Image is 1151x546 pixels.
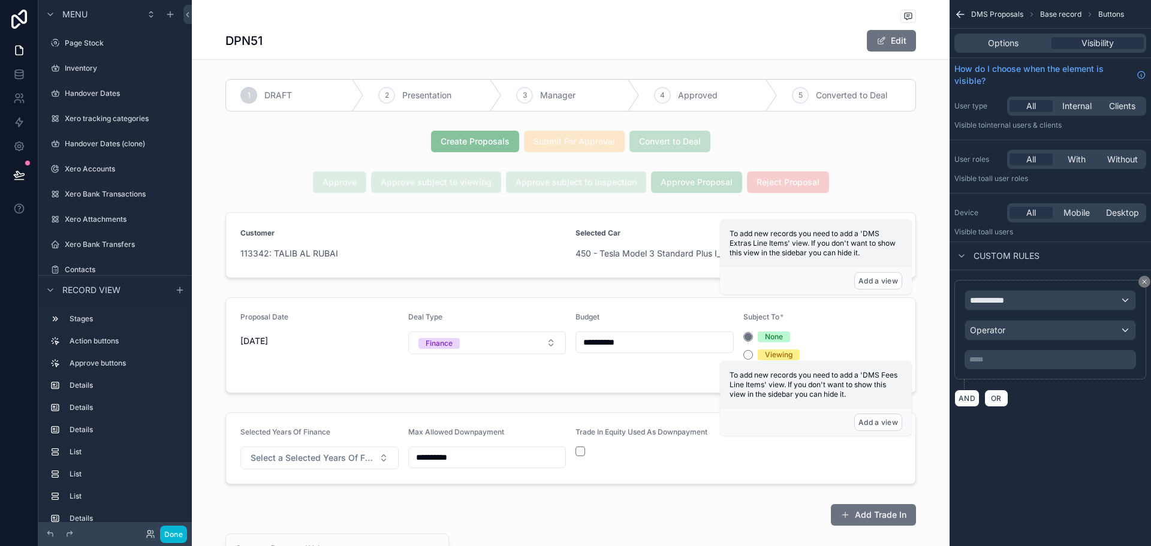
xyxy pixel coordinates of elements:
label: Xero Bank Transfers [65,240,182,249]
span: Base record [1040,10,1081,19]
button: AND [954,390,980,407]
span: Desktop [1106,207,1139,219]
label: Xero Attachments [65,215,182,224]
a: How do I choose when the element is visible? [954,63,1146,87]
span: Clients [1109,100,1135,112]
label: Details [70,425,180,435]
span: Record view [62,283,120,295]
span: Options [988,37,1019,49]
span: To add new records you need to add a 'DMS Fees Line Items' view. If you don't want to show this v... [730,370,897,399]
a: Inventory [46,59,185,78]
span: All [1026,100,1036,112]
span: To add new records you need to add a 'DMS Extras Line Items' view. If you don't want to show this... [730,229,896,257]
span: Visibility [1081,37,1114,49]
span: Buttons [1098,10,1124,19]
span: Menu [62,8,88,20]
label: List [70,491,180,501]
span: How do I choose when the element is visible? [954,63,1132,87]
button: Add a view [854,272,902,289]
span: Mobile [1063,207,1090,219]
div: scrollable content [38,304,192,522]
label: Xero Accounts [65,164,182,174]
label: Details [70,514,180,523]
label: Xero tracking categories [65,114,182,123]
a: Xero Accounts [46,159,185,179]
a: Contacts [46,260,185,279]
span: All [1026,153,1036,165]
span: OR [989,394,1004,403]
button: Done [160,526,187,543]
a: Xero Bank Transfers [46,235,185,254]
label: Xero Bank Transactions [65,189,182,199]
span: All user roles [985,174,1028,183]
label: Handover Dates [65,89,182,98]
span: Custom rules [974,250,1039,262]
label: Approve buttons [70,358,180,368]
a: Handover Dates (clone) [46,134,185,153]
label: Action buttons [70,336,180,346]
span: Without [1107,153,1138,165]
label: Details [70,403,180,412]
button: Operator [965,320,1136,340]
label: List [70,469,180,479]
p: Visible to [954,120,1146,130]
label: Stages [70,314,180,324]
label: Page Stock [65,38,182,48]
p: Visible to [954,227,1146,237]
button: Edit [867,30,916,52]
span: all users [985,227,1013,236]
label: Handover Dates (clone) [65,139,182,149]
span: Operator [970,325,1005,335]
label: User type [954,101,1002,111]
label: User roles [954,155,1002,164]
span: Internal users & clients [985,120,1062,129]
label: Details [70,381,180,390]
span: Internal [1062,100,1092,112]
span: DMS Proposals [971,10,1023,19]
a: Page Stock [46,34,185,53]
label: Inventory [65,64,182,73]
a: Xero Bank Transactions [46,185,185,204]
label: Contacts [65,265,182,274]
label: List [70,447,180,457]
p: Visible to [954,174,1146,183]
h1: DPN51 [225,32,263,49]
span: With [1068,153,1086,165]
span: All [1026,207,1036,219]
a: Xero tracking categories [46,109,185,128]
label: Device [954,208,1002,218]
a: Handover Dates [46,84,185,103]
a: Xero Attachments [46,210,185,229]
button: Add a view [854,414,902,431]
button: OR [984,390,1008,407]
